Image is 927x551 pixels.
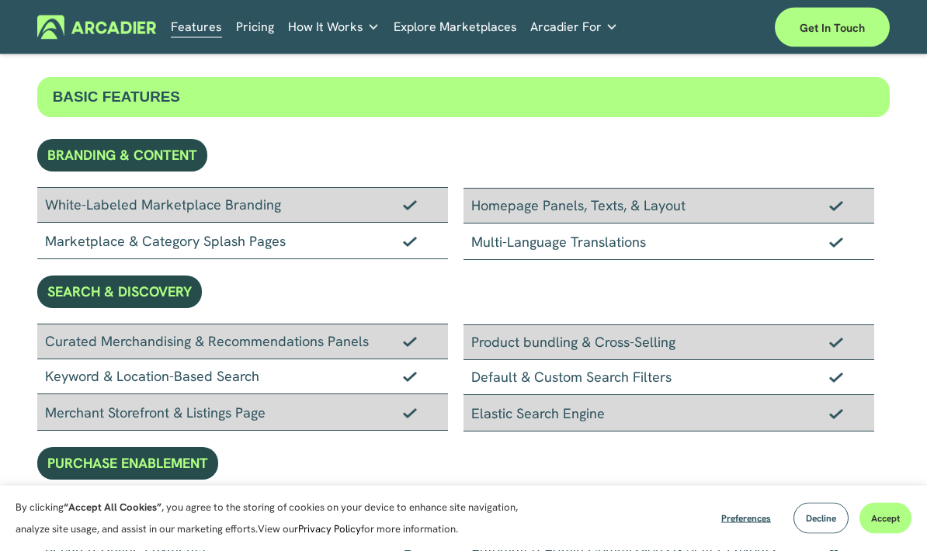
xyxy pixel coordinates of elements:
[463,224,874,261] div: Multi-Language Translations
[37,324,448,360] div: Curated Merchandising & Recommendations Panels
[298,522,361,535] a: Privacy Policy
[37,16,156,40] img: Arcadier
[710,503,783,534] button: Preferences
[403,372,417,383] img: Checkmark
[236,15,274,39] a: Pricing
[37,188,448,224] div: White-Labeled Marketplace Branding
[37,276,202,309] div: SEARCH & DISCOVERY
[403,200,417,211] img: Checkmark
[775,8,890,47] a: Get in touch
[16,497,520,540] p: By clicking , you agree to the storing of cookies on your device to enhance site navigation, anal...
[37,140,207,172] div: BRANDING & CONTENT
[463,396,874,432] div: Elastic Search Engine
[288,16,363,38] span: How It Works
[829,373,843,383] img: Checkmark
[403,237,417,248] img: Checkmark
[463,189,874,224] div: Homepage Panels, Texts, & Layout
[806,512,836,525] span: Decline
[37,360,448,395] div: Keyword & Location-Based Search
[171,15,222,39] a: Features
[403,337,417,348] img: Checkmark
[37,224,448,260] div: Marketplace & Category Splash Pages
[37,448,218,480] div: PURCHASE ENABLEMENT
[403,408,417,419] img: Checkmark
[829,201,843,212] img: Checkmark
[37,78,891,118] div: BASIC FEATURES
[849,476,927,551] iframe: Chat Widget
[394,15,517,39] a: Explore Marketplaces
[288,15,380,39] a: folder dropdown
[829,237,843,248] img: Checkmark
[530,16,602,38] span: Arcadier For
[721,512,771,525] span: Preferences
[37,395,448,431] div: Merchant Storefront & Listings Page
[530,15,618,39] a: folder dropdown
[829,338,843,348] img: Checkmark
[463,325,874,361] div: Product bundling & Cross-Selling
[793,503,849,534] button: Decline
[64,501,161,514] strong: “Accept All Cookies”
[463,361,874,396] div: Default & Custom Search Filters
[829,409,843,420] img: Checkmark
